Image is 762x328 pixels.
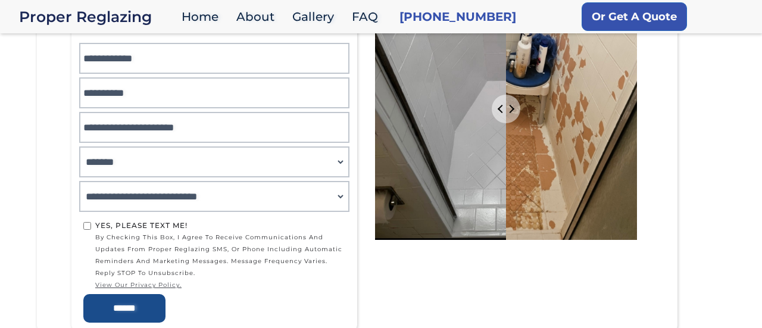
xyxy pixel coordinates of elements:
a: About [230,4,286,30]
span: by checking this box, I agree to receive communications and updates from Proper Reglazing SMS, or... [95,232,345,291]
a: FAQ [346,4,390,30]
a: home [19,8,176,25]
a: Gallery [286,4,346,30]
div: Proper Reglazing [19,8,176,25]
a: Or Get A Quote [582,2,687,31]
a: view our privacy policy. [95,279,345,291]
a: Home [176,4,230,30]
div: Yes, Please text me! [95,220,345,232]
a: [PHONE_NUMBER] [399,8,516,25]
input: Yes, Please text me!by checking this box, I agree to receive communications and updates from Prop... [83,222,91,230]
